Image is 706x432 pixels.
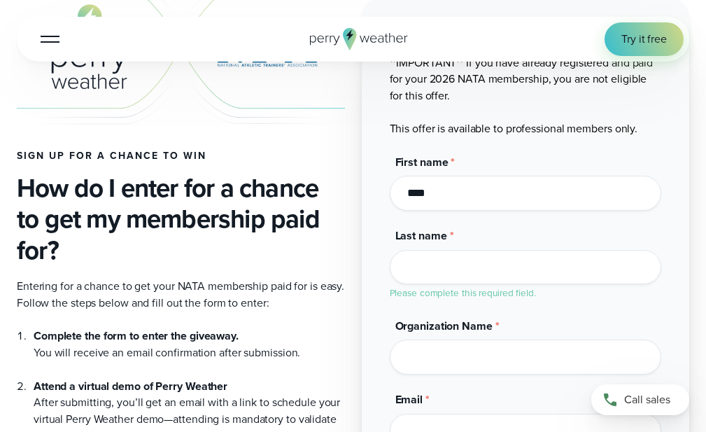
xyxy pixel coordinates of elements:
span: Last name [395,228,447,244]
strong: Attend a virtual demo of Perry Weather [34,378,227,394]
span: First name [395,154,449,170]
div: **IMPORTANT** If you have already registered and paid for your 2026 NATA membership, you are not ... [390,16,662,137]
label: Please complete this required field. [390,286,536,300]
li: You will receive an email confirmation after submission. [34,328,345,361]
span: Email [395,391,423,407]
h4: Sign up for a chance to win [17,151,345,162]
h3: How do I enter for a chance to get my membership paid for? [17,173,345,267]
span: Call sales [624,391,670,408]
span: Try it free [621,31,667,48]
p: Entering for a chance to get your NATA membership paid for is easy. Follow the steps below and fi... [17,278,345,311]
span: Organization Name [395,318,493,334]
strong: Complete the form to enter the giveaway. [34,328,239,344]
a: Try it free [605,22,684,56]
a: Call sales [591,384,689,415]
strong: REGISTRATION FORM [390,15,546,39]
